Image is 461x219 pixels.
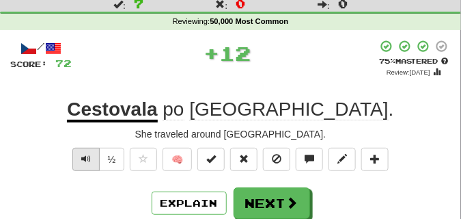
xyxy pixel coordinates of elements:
[377,56,451,66] div: Mastered
[99,148,125,171] button: ½
[72,148,100,171] button: Play sentence audio (ctl+space)
[329,148,356,171] button: Edit sentence (alt+d)
[204,40,219,67] span: +
[152,192,227,215] button: Explain
[380,57,396,65] span: 75 %
[361,148,389,171] button: Add to collection (alt+a)
[55,57,72,69] span: 72
[387,68,430,76] small: Review: [DATE]
[130,148,157,171] button: Favorite sentence (alt+f)
[70,148,125,178] div: Text-to-speech controls
[10,127,451,141] div: She traveled around [GEOGRAPHIC_DATA].
[230,148,257,171] button: Reset to 0% Mastered (alt+r)
[67,99,157,123] u: Cestovala
[163,148,192,171] button: 🧠
[210,17,288,25] strong: 50,000 Most Common
[158,99,394,120] span: .
[10,60,47,68] span: Score:
[163,99,184,120] span: po
[189,99,388,120] span: [GEOGRAPHIC_DATA]
[234,188,310,219] button: Next
[219,42,251,65] span: 12
[10,40,72,57] div: /
[197,148,225,171] button: Set this sentence to 100% Mastered (alt+m)
[263,148,290,171] button: Ignore sentence (alt+i)
[296,148,323,171] button: Discuss sentence (alt+u)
